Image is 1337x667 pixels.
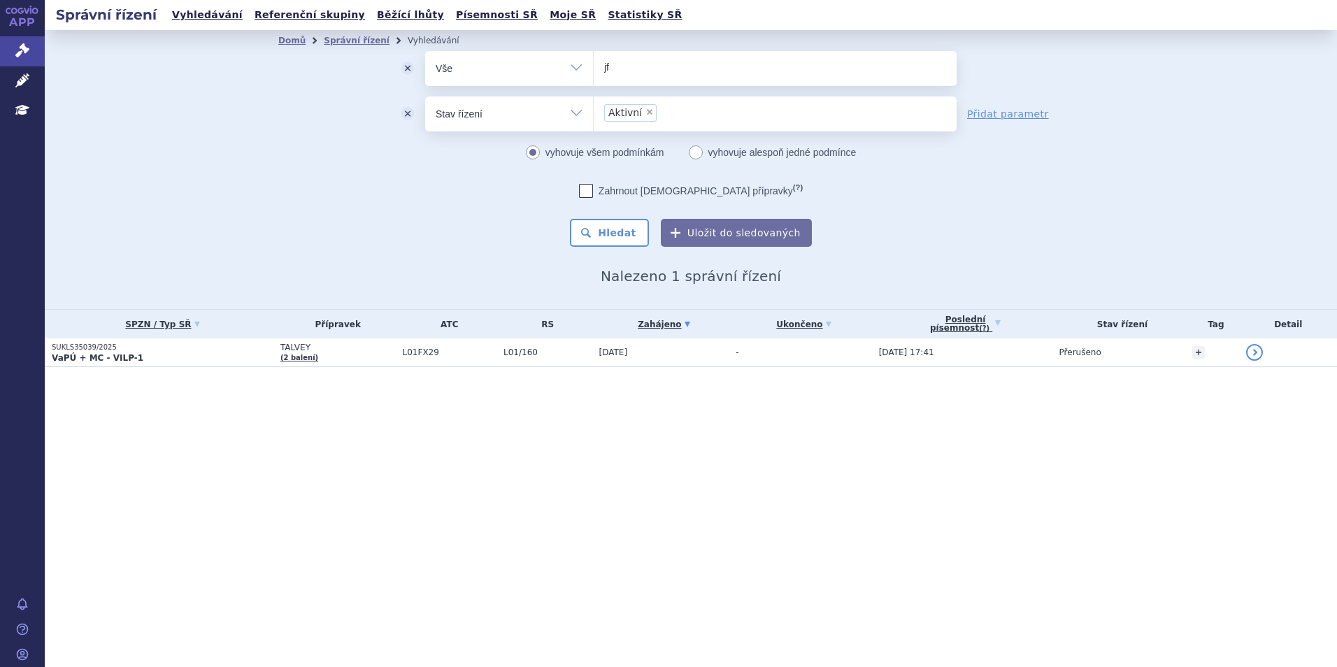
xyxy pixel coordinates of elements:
[608,108,642,117] span: Aktivní
[52,353,143,363] strong: VaPÚ + MC - VILP-1
[661,103,668,121] input: Aktivní
[396,310,496,338] th: ATC
[879,347,934,357] span: [DATE] 17:41
[689,142,857,163] label: vyhovuje alespoň jedné podmínce
[390,51,425,86] button: odstranit
[52,315,273,334] a: SPZN / Typ SŘ
[570,219,649,247] button: Hledat
[736,315,871,334] a: Ukončeno
[403,347,496,357] span: L01FX29
[979,324,989,333] abbr: (?)
[601,268,781,285] span: Nalezeno 1 správní řízení
[736,347,738,357] span: -
[45,5,168,24] h2: Správní řízení
[1192,346,1205,359] a: +
[645,108,654,116] span: ×
[280,343,396,352] span: TALVEY
[526,142,664,163] label: vyhovuje všem podmínkám
[545,6,600,24] a: Moje SŘ
[793,183,803,192] abbr: (?)
[390,96,425,131] button: odstranit
[967,107,1049,121] a: Přidat parametr
[273,310,396,338] th: Přípravek
[603,6,686,24] a: Statistiky SŘ
[599,315,729,334] a: Zahájeno
[168,6,247,24] a: Vyhledávání
[1052,310,1186,338] th: Stav řízení
[280,354,318,361] a: (2 balení)
[373,6,448,24] a: Běžící lhůty
[1059,347,1101,357] span: Přerušeno
[496,310,592,338] th: RS
[599,347,628,357] span: [DATE]
[1239,310,1337,338] th: Detail
[661,219,812,247] button: Uložit do sledovaných
[408,30,478,51] li: Vyhledávání
[250,6,369,24] a: Referenční skupiny
[278,36,306,45] a: Domů
[503,347,592,357] span: L01/160
[324,36,389,45] a: Správní řízení
[452,6,542,24] a: Písemnosti SŘ
[1185,310,1239,338] th: Tag
[579,184,803,198] label: Zahrnout [DEMOGRAPHIC_DATA] přípravky
[52,343,273,352] p: SUKLS35039/2025
[1246,344,1263,361] a: detail
[879,310,1052,338] a: Poslednípísemnost(?)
